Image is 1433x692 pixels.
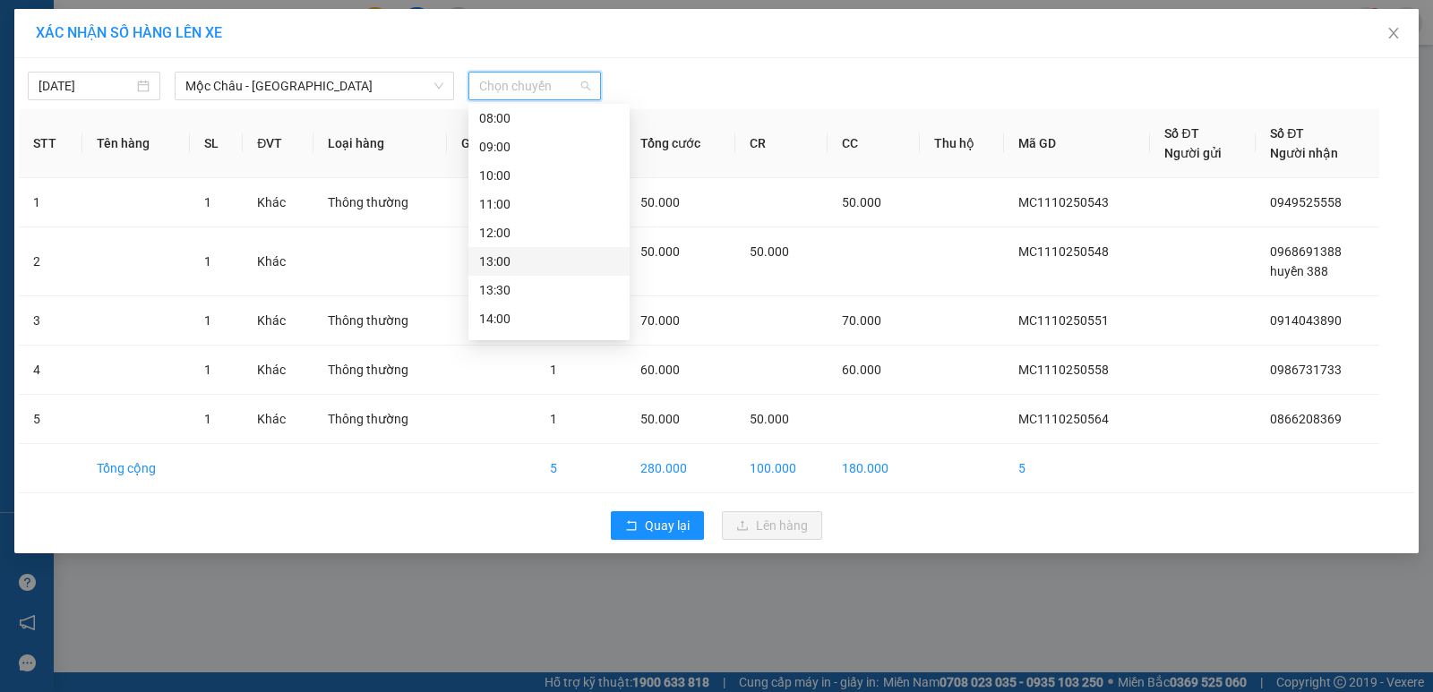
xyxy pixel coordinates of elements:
[243,395,313,444] td: Khác
[204,254,211,269] span: 1
[828,444,920,493] td: 180.000
[550,363,557,377] span: 1
[640,412,680,426] span: 50.000
[479,137,619,157] div: 09:00
[750,244,789,259] span: 50.000
[479,252,619,271] div: 13:00
[19,296,82,346] td: 3
[479,108,619,128] div: 08:00
[750,412,789,426] span: 50.000
[1018,195,1109,209] span: MC1110250543
[735,109,828,178] th: CR
[1018,244,1109,259] span: MC1110250548
[1386,26,1401,40] span: close
[1369,9,1419,59] button: Close
[39,76,133,96] input: 11/10/2025
[313,296,448,346] td: Thông thường
[842,313,881,328] span: 70.000
[1164,146,1222,160] span: Người gửi
[479,194,619,214] div: 11:00
[313,178,448,227] td: Thông thường
[82,109,190,178] th: Tên hàng
[204,363,211,377] span: 1
[82,444,190,493] td: Tổng cộng
[1270,244,1342,259] span: 0968691388
[842,363,881,377] span: 60.000
[433,81,444,91] span: down
[640,313,680,328] span: 70.000
[1018,313,1109,328] span: MC1110250551
[243,227,313,296] td: Khác
[611,511,704,540] button: rollbackQuay lại
[190,109,243,178] th: SL
[479,166,619,185] div: 10:00
[735,444,828,493] td: 100.000
[626,444,734,493] td: 280.000
[185,73,443,99] span: Mộc Châu - Hà Nội
[1018,412,1109,426] span: MC1110250564
[479,309,619,329] div: 14:00
[204,313,211,328] span: 1
[1004,109,1150,178] th: Mã GD
[19,346,82,395] td: 4
[1004,444,1150,493] td: 5
[550,412,557,426] span: 1
[479,280,619,300] div: 13:30
[1270,313,1342,328] span: 0914043890
[536,444,627,493] td: 5
[36,24,222,41] span: XÁC NHẬN SỐ HÀNG LÊN XE
[479,73,590,99] span: Chọn chuyến
[19,395,82,444] td: 5
[640,244,680,259] span: 50.000
[1018,363,1109,377] span: MC1110250558
[625,519,638,534] span: rollback
[1270,363,1342,377] span: 0986731733
[645,516,690,535] span: Quay lại
[204,195,211,209] span: 1
[626,109,734,178] th: Tổng cước
[1270,264,1328,278] span: huyền 388
[640,195,680,209] span: 50.000
[19,178,82,227] td: 1
[1270,146,1338,160] span: Người nhận
[722,511,822,540] button: uploadLên hàng
[243,346,313,395] td: Khác
[313,395,448,444] td: Thông thường
[19,227,82,296] td: 2
[828,109,920,178] th: CC
[640,363,680,377] span: 60.000
[920,109,1004,178] th: Thu hộ
[243,296,313,346] td: Khác
[313,346,448,395] td: Thông thường
[1164,126,1198,141] span: Số ĐT
[1270,412,1342,426] span: 0866208369
[1270,126,1304,141] span: Số ĐT
[479,223,619,243] div: 12:00
[1270,195,1342,209] span: 0949525558
[313,109,448,178] th: Loại hàng
[204,412,211,426] span: 1
[243,178,313,227] td: Khác
[842,195,881,209] span: 50.000
[447,109,535,178] th: Ghi chú
[19,109,82,178] th: STT
[243,109,313,178] th: ĐVT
